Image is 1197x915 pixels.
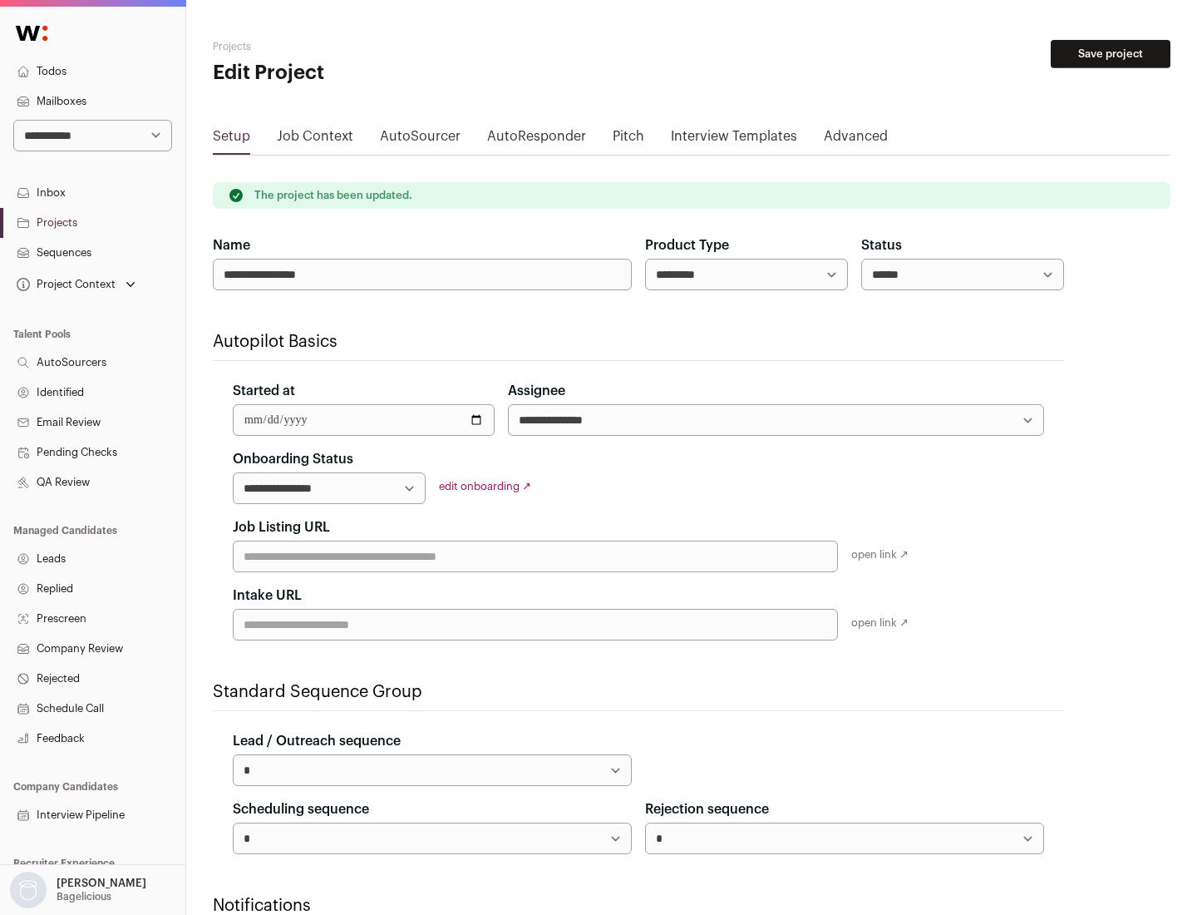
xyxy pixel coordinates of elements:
label: Product Type [645,235,729,255]
div: Project Context [13,278,116,291]
label: Status [861,235,902,255]
label: Assignee [508,381,565,401]
p: The project has been updated. [254,189,412,202]
label: Intake URL [233,586,302,606]
a: Setup [213,126,250,153]
h1: Edit Project [213,60,532,87]
label: Started at [233,381,295,401]
a: Advanced [824,126,888,153]
label: Job Listing URL [233,517,330,537]
button: Save project [1051,40,1170,68]
h2: Standard Sequence Group [213,680,1064,704]
p: [PERSON_NAME] [57,877,146,890]
img: nopic.png [10,872,47,908]
label: Onboarding Status [233,449,353,469]
img: Wellfound [7,17,57,50]
p: Bagelicious [57,890,111,903]
h2: Autopilot Basics [213,330,1064,354]
a: AutoSourcer [380,126,461,153]
label: Lead / Outreach sequence [233,731,401,751]
a: AutoResponder [487,126,586,153]
a: Interview Templates [671,126,797,153]
button: Open dropdown [7,872,150,908]
button: Open dropdown [13,273,139,296]
a: Pitch [613,126,644,153]
h2: Projects [213,40,532,53]
label: Name [213,235,250,255]
a: Job Context [277,126,353,153]
a: edit onboarding ↗ [439,481,531,492]
label: Rejection sequence [645,799,769,819]
label: Scheduling sequence [233,799,369,819]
